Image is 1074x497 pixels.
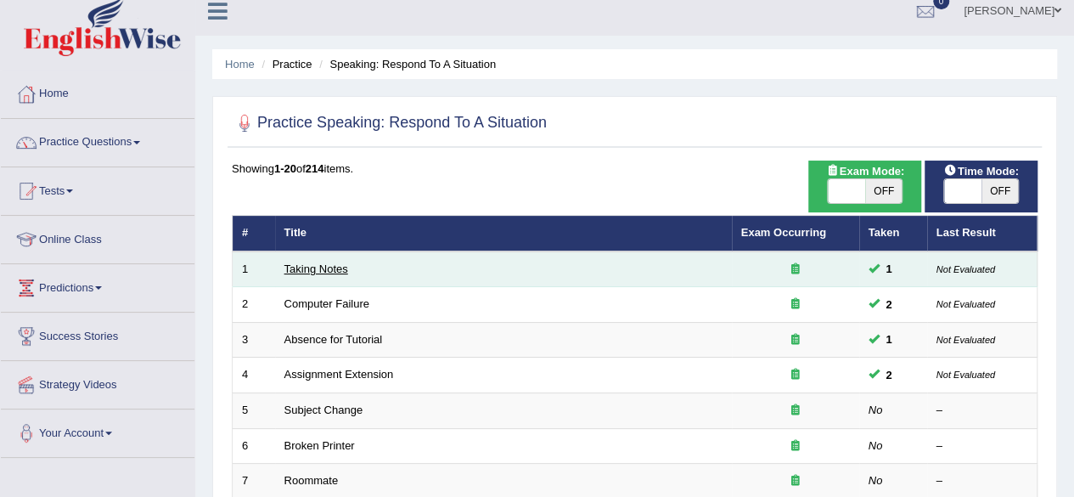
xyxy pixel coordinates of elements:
a: Roommate [284,474,339,487]
td: 4 [233,358,275,393]
a: Home [225,58,255,71]
em: No [869,439,883,452]
span: OFF [981,179,1019,203]
th: # [233,216,275,251]
div: Exam occurring question [741,332,850,348]
a: Success Stories [1,313,194,355]
span: You can still take this question [880,296,899,313]
a: Tests [1,167,194,210]
span: Exam Mode: [819,162,911,180]
a: Broken Printer [284,439,355,452]
div: Exam occurring question [741,438,850,455]
li: Practice [257,56,312,72]
div: Show exams occurring in exams [808,161,921,212]
span: You can still take this question [880,366,899,384]
a: Home [1,71,194,113]
span: You can still take this question [880,260,899,278]
small: Not Evaluated [936,264,995,274]
a: Subject Change [284,404,363,416]
b: 1-20 [274,162,296,175]
li: Speaking: Respond To A Situation [315,56,496,72]
small: Not Evaluated [936,370,995,380]
span: OFF [865,179,902,203]
h2: Practice Speaking: Respond To A Situation [232,110,547,136]
td: 6 [233,428,275,464]
small: Not Evaluated [936,335,995,345]
td: 3 [233,322,275,358]
div: Exam occurring question [741,473,850,489]
span: You can still take this question [880,330,899,348]
td: 5 [233,393,275,429]
small: Not Evaluated [936,299,995,309]
a: Exam Occurring [741,226,826,239]
a: Absence for Tutorial [284,333,383,346]
b: 214 [306,162,324,175]
div: – [936,438,1028,455]
a: Assignment Extension [284,368,394,381]
em: No [869,474,883,487]
a: Taking Notes [284,263,348,275]
th: Title [275,216,732,251]
a: Practice Questions [1,119,194,161]
em: No [869,404,883,416]
a: Computer Failure [284,297,369,310]
a: Predictions [1,264,194,307]
td: 2 [233,287,275,323]
td: 1 [233,251,275,287]
a: Strategy Videos [1,361,194,404]
span: Time Mode: [937,162,1026,180]
div: – [936,473,1028,489]
a: Your Account [1,409,194,452]
th: Taken [859,216,927,251]
div: Showing of items. [232,161,1037,177]
th: Last Result [927,216,1037,251]
a: Online Class [1,216,194,258]
div: Exam occurring question [741,367,850,383]
div: Exam occurring question [741,262,850,278]
div: Exam occurring question [741,403,850,419]
div: – [936,403,1028,419]
div: Exam occurring question [741,297,850,313]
